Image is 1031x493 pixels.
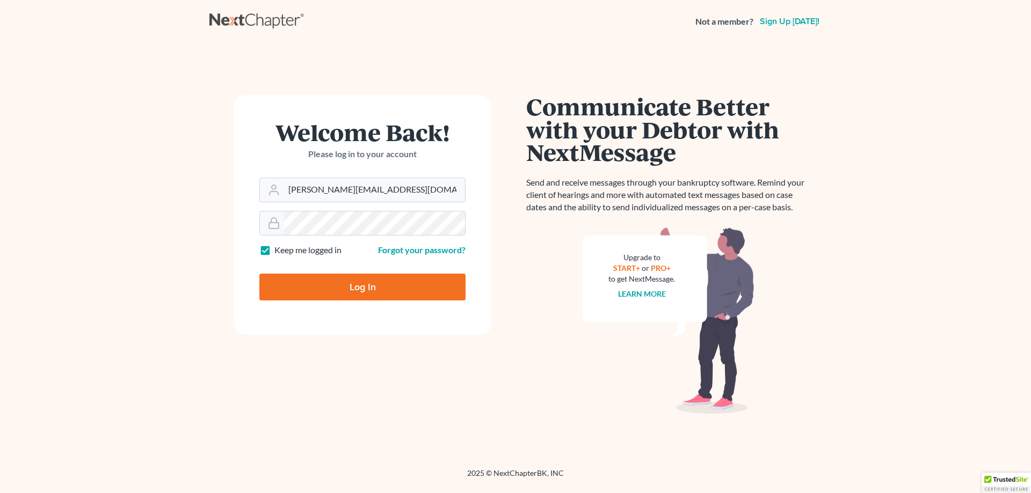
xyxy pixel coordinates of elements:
[608,274,675,284] div: to get NextMessage.
[259,148,466,160] p: Please log in to your account
[651,263,671,273] a: PRO+
[642,263,649,273] span: or
[378,245,466,255] a: Forgot your password?
[526,95,811,164] h1: Communicate Better with your Debtor with NextMessage
[284,178,465,202] input: Email Address
[274,244,342,256] label: Keep me logged in
[982,473,1031,493] div: TrustedSite Certified
[583,226,754,414] img: nextmessage_bg-59042aed3d76b12b5cd301f8e5b87938c9018125f34e5fa2b7a6b67550977c72.svg
[608,252,675,263] div: Upgrade to
[259,121,466,144] h1: Welcome Back!
[613,263,640,273] a: START+
[618,289,666,298] a: Learn more
[209,468,822,487] div: 2025 © NextChapterBK, INC
[695,16,753,28] strong: Not a member?
[758,17,822,26] a: Sign up [DATE]!
[526,176,811,214] p: Send and receive messages through your bankruptcy software. Remind your client of hearings and mo...
[259,274,466,300] input: Log In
